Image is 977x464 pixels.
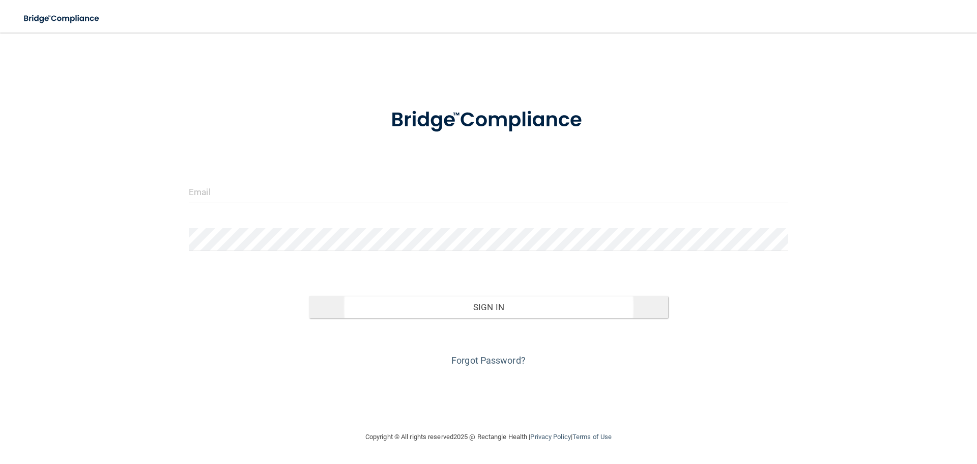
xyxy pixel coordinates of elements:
[309,296,669,318] button: Sign In
[530,433,570,441] a: Privacy Policy
[189,180,788,203] input: Email
[15,8,109,29] img: bridge_compliance_login_screen.278c3ca4.svg
[370,94,607,147] img: bridge_compliance_login_screen.278c3ca4.svg
[451,355,526,366] a: Forgot Password?
[572,433,612,441] a: Terms of Use
[303,421,674,453] div: Copyright © All rights reserved 2025 @ Rectangle Health | |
